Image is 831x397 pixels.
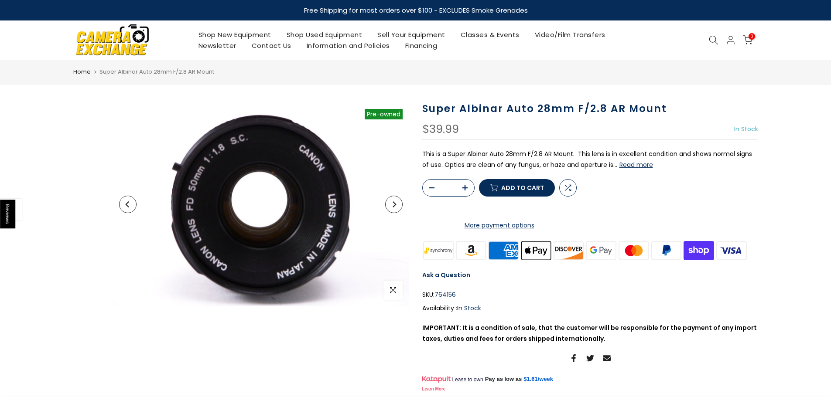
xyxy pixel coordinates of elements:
button: Add to cart [479,179,555,197]
span: Add to cart [501,185,544,191]
img: american express [487,240,520,261]
a: Shop New Equipment [191,29,279,40]
img: master [617,240,650,261]
img: paypal [650,240,683,261]
a: Information and Policies [299,40,397,51]
a: Share on Email [603,353,611,363]
div: Availability : [422,303,758,314]
img: shopify pay [683,240,715,261]
a: Learn More [422,387,446,391]
div: SKU: [422,289,758,300]
button: Read more [619,161,653,169]
a: Ask a Question [422,271,470,279]
a: Financing [397,40,445,51]
span: Pay as low as [485,375,522,383]
img: google pay [585,240,618,261]
button: Next [385,196,403,213]
span: Super Albinar Auto 28mm F/2.8 AR Mount [99,68,214,76]
a: Share on Twitter [586,353,594,363]
span: 764156 [434,289,456,300]
div: $39.99 [422,124,459,135]
img: discover [552,240,585,261]
strong: IMPORTANT: It is a condition of sale, that the customer will be responsible for the payment of an... [422,323,757,343]
img: Super Albinar Auto 28mm F/2.8 AR Mount Lenses - Small Format - K Mount Lenses (Ricoh, Pentax, Chi... [113,102,409,306]
span: Lease to own [452,376,483,383]
span: In Stock [457,304,481,312]
p: This is a Super Albinar Auto 28mm F/2.8 AR Mount. This lens is in excellent condition and shows n... [422,149,758,170]
a: Share on Facebook [570,353,578,363]
a: Contact Us [244,40,299,51]
a: Shop Used Equipment [279,29,370,40]
a: Classes & Events [453,29,527,40]
span: 0 [749,33,755,40]
a: Newsletter [191,40,244,51]
span: In Stock [734,125,758,133]
a: More payment options [422,220,577,231]
img: synchrony [422,240,455,261]
a: Home [73,68,91,76]
img: amazon payments [455,240,487,261]
a: Sell Your Equipment [370,29,453,40]
img: visa [715,240,748,261]
a: 0 [743,35,752,45]
a: Video/Film Transfers [527,29,613,40]
img: apple pay [520,240,552,261]
a: $1.61/week [523,375,553,383]
strong: Free Shipping for most orders over $100 - EXCLUDES Smoke Grenades [304,6,527,15]
h1: Super Albinar Auto 28mm F/2.8 AR Mount [422,102,758,115]
button: Previous [119,196,137,213]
